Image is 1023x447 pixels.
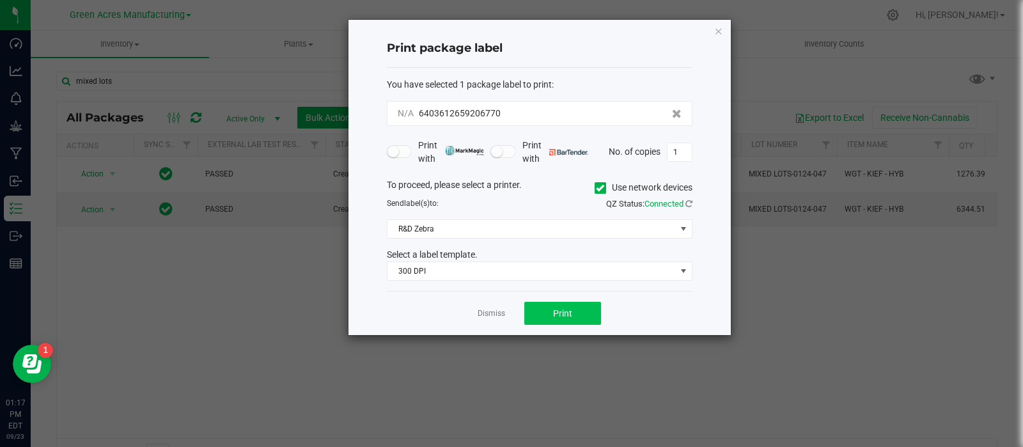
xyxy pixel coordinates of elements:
[387,262,676,280] span: 300 DPI
[549,149,588,155] img: bartender.png
[445,146,484,155] img: mark_magic_cybra.png
[606,199,692,208] span: QZ Status:
[38,343,53,358] iframe: Resource center unread badge
[644,199,683,208] span: Connected
[419,108,501,118] span: 6403612659206770
[387,40,692,57] h4: Print package label
[387,220,676,238] span: R&D Zebra
[377,248,702,262] div: Select a label template.
[387,199,439,208] span: Send to:
[478,308,505,319] a: Dismiss
[553,308,572,318] span: Print
[404,199,430,208] span: label(s)
[524,302,601,325] button: Print
[13,345,51,383] iframe: Resource center
[595,181,692,194] label: Use network devices
[522,139,588,166] span: Print with
[377,178,702,198] div: To proceed, please select a printer.
[387,78,692,91] div: :
[609,146,660,156] span: No. of copies
[398,108,414,118] span: N/A
[387,79,552,90] span: You have selected 1 package label to print
[418,139,484,166] span: Print with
